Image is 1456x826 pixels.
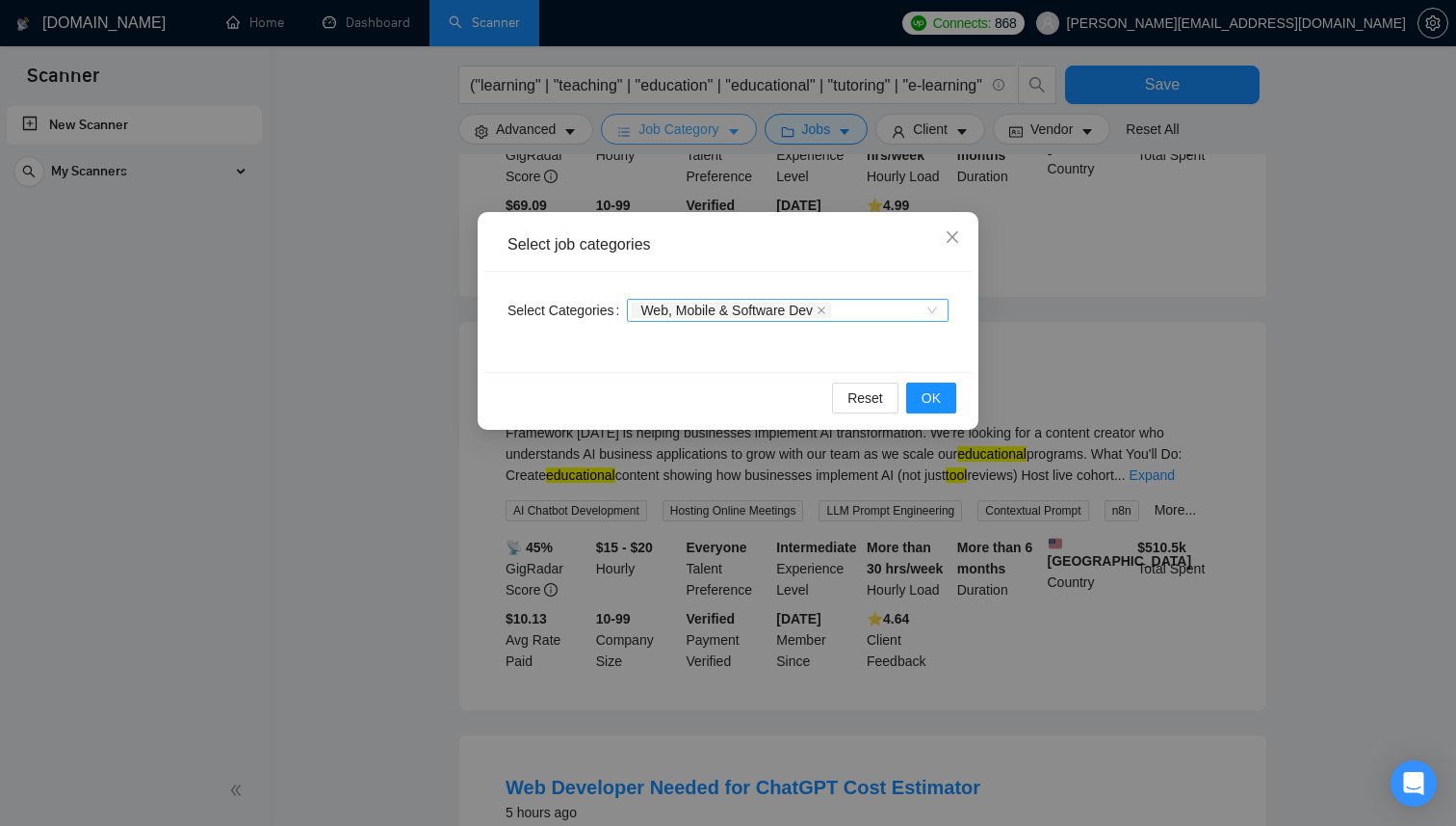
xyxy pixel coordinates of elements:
[640,304,813,317] span: Web, Mobile & Software Dev
[832,383,898,413] button: Reset
[632,303,831,318] span: Web, Mobile & Software Dev
[817,306,826,315] span: close
[847,387,883,409] span: Reset
[1391,760,1437,807] div: Open Intercom Messenger
[945,229,960,245] span: close
[922,387,941,409] span: OK
[926,212,978,264] button: Close
[906,383,956,413] button: OK
[507,234,949,255] div: Select job categories
[507,295,627,326] label: Select Categories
